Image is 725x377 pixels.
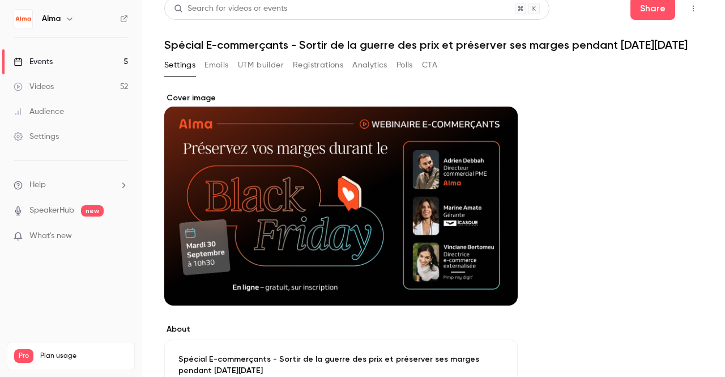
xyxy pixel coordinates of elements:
p: Spécial E-commerçants - Sortir de la guerre des prix et préserver ses marges pendant [DATE][DATE] [178,354,504,376]
button: Polls [396,56,413,74]
div: Search for videos or events [174,3,287,15]
button: UTM builder [238,56,284,74]
li: help-dropdown-opener [14,179,128,191]
section: Cover image [164,92,518,306]
button: Registrations [293,56,343,74]
h1: Spécial E-commerçants - Sortir de la guerre des prix et préserver ses marges pendant [DATE][DATE] [164,38,702,52]
button: Analytics [352,56,387,74]
span: Plan usage [40,351,127,361]
a: SpeakerHub [29,205,74,217]
button: Emails [204,56,228,74]
span: Pro [14,349,33,363]
span: What's new [29,230,72,242]
button: Settings [164,56,195,74]
label: About [164,324,518,335]
div: Audience [14,106,64,117]
div: Settings [14,131,59,142]
img: Alma [14,10,32,28]
div: Videos [14,81,54,92]
span: new [81,205,104,217]
div: Events [14,56,53,67]
span: Help [29,179,46,191]
h6: Alma [42,13,61,24]
button: CTA [422,56,437,74]
label: Cover image [164,92,518,104]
